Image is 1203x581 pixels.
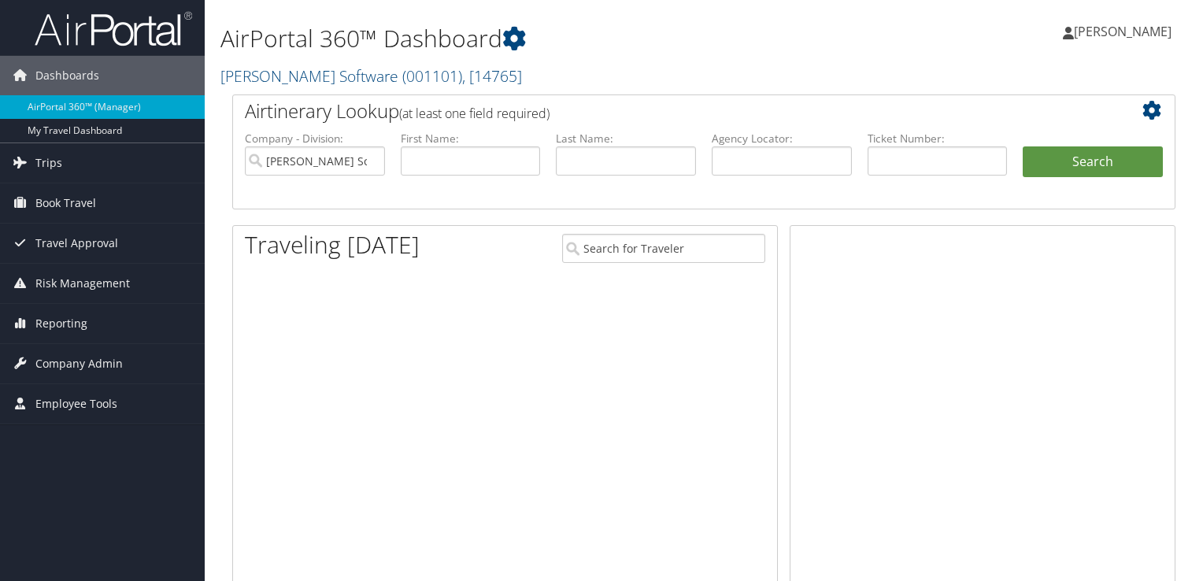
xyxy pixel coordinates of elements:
span: Risk Management [35,264,130,303]
input: Search for Traveler [562,234,765,263]
span: Employee Tools [35,384,117,424]
h1: AirPortal 360™ Dashboard [220,22,865,55]
span: Travel Approval [35,224,118,263]
a: [PERSON_NAME] Software [220,65,522,87]
span: , [ 14765 ] [462,65,522,87]
span: ( 001101 ) [402,65,462,87]
h1: Traveling [DATE] [245,228,420,261]
span: (at least one field required) [399,105,550,122]
h2: Airtinerary Lookup [245,98,1084,124]
label: Company - Division: [245,131,385,146]
img: airportal-logo.png [35,10,192,47]
span: Dashboards [35,56,99,95]
a: [PERSON_NAME] [1063,8,1187,55]
span: Company Admin [35,344,123,383]
button: Search [1023,146,1163,178]
label: Ticket Number: [868,131,1008,146]
span: [PERSON_NAME] [1074,23,1172,40]
label: Last Name: [556,131,696,146]
span: Reporting [35,304,87,343]
span: Trips [35,143,62,183]
label: First Name: [401,131,541,146]
label: Agency Locator: [712,131,852,146]
span: Book Travel [35,183,96,223]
